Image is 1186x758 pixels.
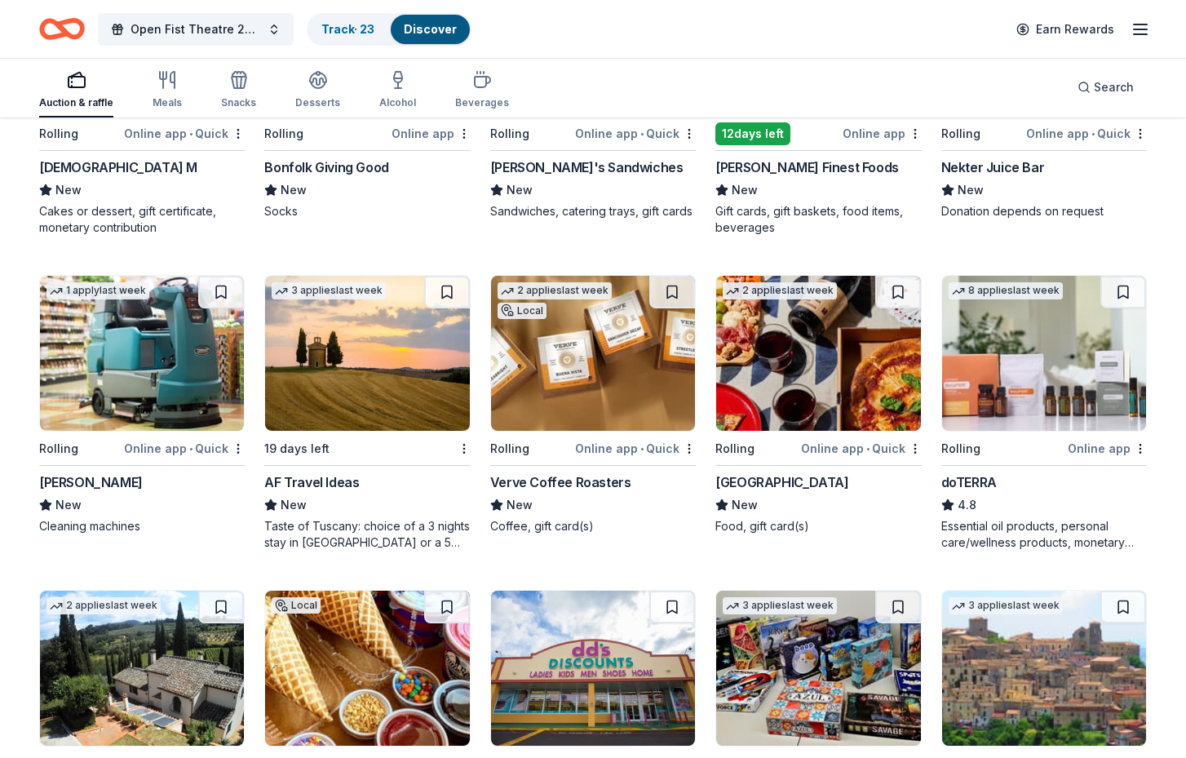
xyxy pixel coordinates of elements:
[715,518,921,534] div: Food, gift card(s)
[307,13,471,46] button: Track· 23Discover
[1064,71,1147,104] button: Search
[55,180,82,200] span: New
[221,64,256,117] button: Snacks
[265,591,469,746] img: Image for Little Calf Creamery and Cafe
[941,157,1045,177] div: Nekter Juice Bar
[189,442,193,455] span: •
[716,591,920,746] img: Image for Stonemaier Games
[39,472,143,492] div: [PERSON_NAME]
[264,472,359,492] div: AF Travel Ideas
[39,439,78,459] div: Rolling
[39,10,85,48] a: Home
[392,123,471,144] div: Online app
[949,597,1063,614] div: 3 applies last week
[379,96,416,109] div: Alcohol
[98,13,294,46] button: Open Fist Theatre 2025 Gala: A Night at the Museum
[281,180,307,200] span: New
[498,282,612,299] div: 2 applies last week
[55,495,82,515] span: New
[295,96,340,109] div: Desserts
[723,597,837,614] div: 3 applies last week
[39,96,113,109] div: Auction & raffle
[379,64,416,117] button: Alcohol
[958,180,984,200] span: New
[491,276,695,431] img: Image for Verve Coffee Roasters
[153,64,182,117] button: Meals
[131,20,261,39] span: Open Fist Theatre 2025 Gala: A Night at the Museum
[732,180,758,200] span: New
[46,282,149,299] div: 1 apply last week
[942,276,1146,431] img: Image for doTERRA
[941,275,1147,551] a: Image for doTERRA8 applieslast weekRollingOnline appdoTERRA4.8Essential oil products, personal ca...
[942,591,1146,746] img: Image for JG Villas
[1091,127,1095,140] span: •
[1026,123,1147,144] div: Online app Quick
[490,157,684,177] div: [PERSON_NAME]'s Sandwiches
[321,22,374,36] a: Track· 23
[716,276,920,431] img: Image for North Italia
[491,591,695,746] img: Image for dd's DISCOUNTS
[640,442,644,455] span: •
[941,203,1147,219] div: Donation depends on request
[221,96,256,109] div: Snacks
[958,495,976,515] span: 4.8
[39,518,245,534] div: Cleaning machines
[640,127,644,140] span: •
[715,122,790,145] div: 12 days left
[264,157,388,177] div: Bonfolk Giving Good
[490,439,529,459] div: Rolling
[39,64,113,117] button: Auction & raffle
[264,124,303,144] div: Rolling
[490,124,529,144] div: Rolling
[40,591,244,746] img: Image for Villa Sogni D’Oro
[1068,438,1147,459] div: Online app
[490,275,696,534] a: Image for Verve Coffee Roasters2 applieslast weekLocalRollingOnline app•QuickVerve Coffee Roaster...
[843,123,922,144] div: Online app
[498,303,547,319] div: Local
[490,472,631,492] div: Verve Coffee Roasters
[715,472,848,492] div: [GEOGRAPHIC_DATA]
[264,203,470,219] div: Socks
[272,597,321,614] div: Local
[46,597,161,614] div: 2 applies last week
[732,495,758,515] span: New
[507,180,533,200] span: New
[1094,78,1134,97] span: Search
[272,282,386,299] div: 3 applies last week
[715,439,755,459] div: Rolling
[264,518,470,551] div: Taste of Tuscany: choice of a 3 nights stay in [GEOGRAPHIC_DATA] or a 5 night stay in [GEOGRAPHIC...
[490,203,696,219] div: Sandwiches, catering trays, gift cards
[124,123,245,144] div: Online app Quick
[490,518,696,534] div: Coffee, gift card(s)
[39,203,245,236] div: Cakes or dessert, gift certificate, monetary contribution
[941,472,997,492] div: doTERRA
[723,282,837,299] div: 2 applies last week
[941,518,1147,551] div: Essential oil products, personal care/wellness products, monetary donations
[941,439,980,459] div: Rolling
[124,438,245,459] div: Online app Quick
[1007,15,1124,44] a: Earn Rewards
[265,276,469,431] img: Image for AF Travel Ideas
[39,124,78,144] div: Rolling
[949,282,1063,299] div: 8 applies last week
[153,96,182,109] div: Meals
[189,127,193,140] span: •
[39,275,245,534] a: Image for Tennant1 applylast weekRollingOnline app•Quick[PERSON_NAME]NewCleaning machines
[715,275,921,534] a: Image for North Italia2 applieslast weekRollingOnline app•Quick[GEOGRAPHIC_DATA]NewFood, gift car...
[39,157,197,177] div: [DEMOGRAPHIC_DATA] M
[715,157,899,177] div: [PERSON_NAME] Finest Foods
[575,123,696,144] div: Online app Quick
[941,124,980,144] div: Rolling
[455,64,509,117] button: Beverages
[281,495,307,515] span: New
[40,276,244,431] img: Image for Tennant
[575,438,696,459] div: Online app Quick
[507,495,533,515] span: New
[295,64,340,117] button: Desserts
[264,275,470,551] a: Image for AF Travel Ideas3 applieslast week19 days leftAF Travel IdeasNewTaste of Tuscany: choice...
[455,96,509,109] div: Beverages
[866,442,870,455] span: •
[404,22,457,36] a: Discover
[801,438,922,459] div: Online app Quick
[715,203,921,236] div: Gift cards, gift baskets, food items, beverages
